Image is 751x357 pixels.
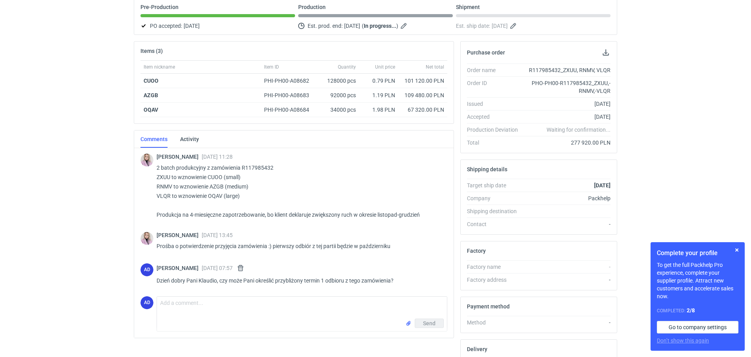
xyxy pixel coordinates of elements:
[509,21,519,31] button: Edit estimated shipping date
[467,248,486,254] h2: Factory
[415,319,444,328] button: Send
[467,263,524,271] div: Factory name
[140,130,168,148] a: Comments
[157,265,202,271] span: [PERSON_NAME]
[264,77,317,85] div: PHI-PH00-A08682
[202,265,233,271] span: [DATE] 07:57
[202,232,233,238] span: [DATE] 13:45
[140,4,179,10] p: Pre-Production
[338,64,356,70] span: Quantity
[364,23,396,29] strong: In progress...
[144,64,175,70] span: Item nickname
[687,307,695,314] strong: 2 / 8
[401,91,444,99] div: 109 480.00 PLN
[140,21,295,31] div: PO accepted:
[375,64,395,70] span: Unit price
[524,100,611,108] div: [DATE]
[467,207,524,215] div: Shipping destination
[467,346,487,352] h2: Delivery
[144,107,158,113] strong: OQAV
[298,21,453,31] div: Est. prod. end:
[401,106,444,114] div: 67 320.00 PLN
[426,64,444,70] span: Net total
[400,21,409,31] button: Edit estimated production end date
[157,232,202,238] span: [PERSON_NAME]
[140,263,153,276] figcaption: AD
[362,77,395,85] div: 0.79 PLN
[467,194,524,202] div: Company
[140,154,153,167] img: Klaudia Wiśniewska
[157,163,441,219] p: 2 batch produkcyjny z zamówienia R117985432 ZXUU to wznowienie CUOO (small) RNMV to wznowienie AZ...
[467,66,524,74] div: Order name
[492,21,508,31] span: [DATE]
[547,126,611,134] em: Waiting for confirmation...
[657,306,738,315] div: Completed:
[157,241,441,251] p: Prośba o potwierdzenie przyjęcia zamówienia :) pierwszy odbiór z tej partii będzie w październiku
[264,91,317,99] div: PHI-PH00-A08683
[657,261,738,300] p: To get the full Packhelp Pro experience, complete your supplier profile. Attract new customers an...
[524,319,611,326] div: -
[524,276,611,284] div: -
[140,263,153,276] div: Anita Dolczewska
[140,48,163,54] h2: Items (3)
[264,106,317,114] div: PHI-PH00-A08684
[184,21,200,31] span: [DATE]
[320,88,359,103] div: 92000 pcs
[467,79,524,95] div: Order ID
[456,21,611,31] div: Est. ship date:
[524,139,611,147] div: 277 920.00 PLN
[467,49,505,56] h2: Purchase order
[140,296,153,309] div: Anita Dolczewska
[298,4,326,10] p: Production
[524,263,611,271] div: -
[456,4,480,10] p: Shipment
[524,79,611,95] div: PHO-PH00-R117985432_ZXUU,-RNMV,-VLQR
[157,276,441,285] p: Dzień dobry Pani Klaudio, czy może Pani określić przybliżony termin 1 odbioru z tego zamówienia?
[524,113,611,121] div: [DATE]
[467,113,524,121] div: Accepted
[362,91,395,99] div: 1.19 PLN
[732,245,742,255] button: Skip for now
[657,248,738,258] h1: Complete your profile
[657,337,709,344] button: Don’t show this again
[467,126,524,134] div: Production Deviation
[144,78,159,84] strong: CUOO
[362,23,364,29] em: (
[524,220,611,228] div: -
[467,181,524,189] div: Target ship date
[140,296,153,309] figcaption: AD
[202,154,233,160] span: [DATE] 11:28
[144,92,158,98] strong: AZGB
[157,154,202,160] span: [PERSON_NAME]
[362,106,395,114] div: 1.98 PLN
[401,77,444,85] div: 101 120.00 PLN
[423,321,436,326] span: Send
[467,166,507,172] h2: Shipping details
[467,319,524,326] div: Method
[594,182,611,188] strong: [DATE]
[467,303,510,310] h2: Payment method
[396,23,398,29] em: )
[467,139,524,147] div: Total
[524,66,611,74] div: R117985432_ZXUU, RNMV, VLQR
[320,74,359,88] div: 128000 pcs
[320,103,359,117] div: 34000 pcs
[467,100,524,108] div: Issued
[344,21,360,31] span: [DATE]
[140,232,153,245] img: Klaudia Wiśniewska
[467,276,524,284] div: Factory address
[264,64,279,70] span: Item ID
[180,130,199,148] a: Activity
[601,48,611,57] button: Download PO
[657,321,738,333] a: Go to company settings
[467,220,524,228] div: Contact
[524,194,611,202] div: Packhelp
